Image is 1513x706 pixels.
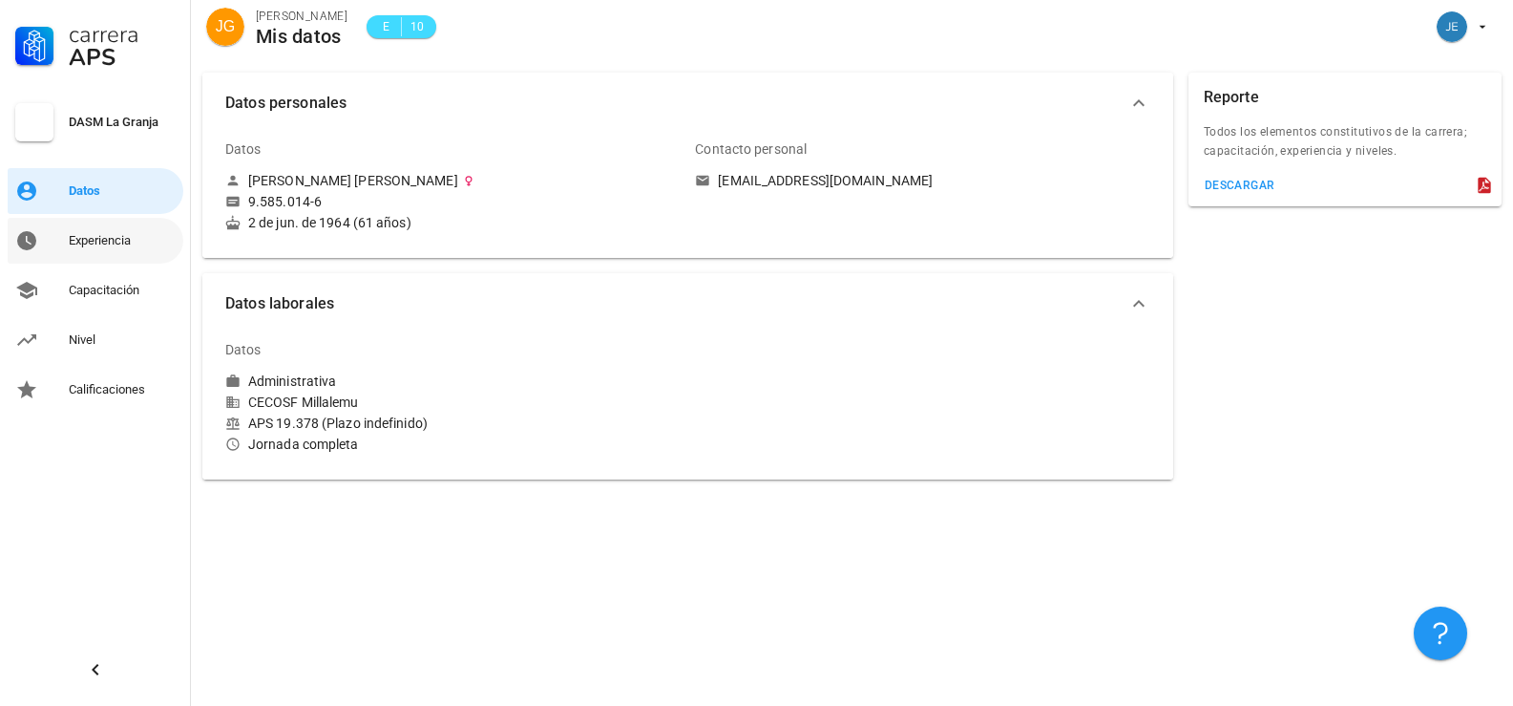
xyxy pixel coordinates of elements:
span: E [378,17,393,36]
span: Datos laborales [225,290,1127,317]
div: 2 de jun. de 1964 (61 años) [225,214,680,231]
div: APS [69,46,176,69]
div: avatar [206,8,244,46]
div: Jornada completa [225,436,680,453]
span: Datos personales [225,90,1127,117]
a: [EMAIL_ADDRESS][DOMAIN_NAME] [695,172,1149,189]
div: 9.585.014-6 [248,193,322,210]
div: Datos [225,126,262,172]
div: Datos [225,327,262,373]
div: [PERSON_NAME] [PERSON_NAME] [248,172,458,189]
a: Nivel [8,317,183,363]
div: avatar [1437,11,1467,42]
div: descargar [1204,179,1275,192]
a: Calificaciones [8,367,183,413]
div: Experiencia [69,233,176,248]
div: CECOSF Millalemu [225,394,680,411]
div: Todos los elementos constitutivos de la carrera; capacitación, experiencia y niveles. [1188,122,1502,172]
div: Reporte [1204,73,1259,122]
a: Experiencia [8,218,183,264]
div: [PERSON_NAME] [256,7,347,26]
div: Datos [69,183,176,199]
button: descargar [1196,172,1283,199]
div: Administrativa [248,373,336,390]
button: Datos personales [202,73,1173,134]
button: Datos laborales [202,273,1173,334]
div: Nivel [69,332,176,348]
div: DASM La Granja [69,115,176,130]
span: JG [216,8,235,46]
a: Datos [8,168,183,214]
div: APS 19.378 (Plazo indefinido) [225,415,680,432]
div: Mis datos [256,26,347,47]
div: [EMAIL_ADDRESS][DOMAIN_NAME] [718,172,933,189]
span: 10 [410,17,425,36]
div: Capacitación [69,283,176,298]
div: Contacto personal [695,126,807,172]
div: Carrera [69,23,176,46]
div: Calificaciones [69,382,176,397]
a: Capacitación [8,267,183,313]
